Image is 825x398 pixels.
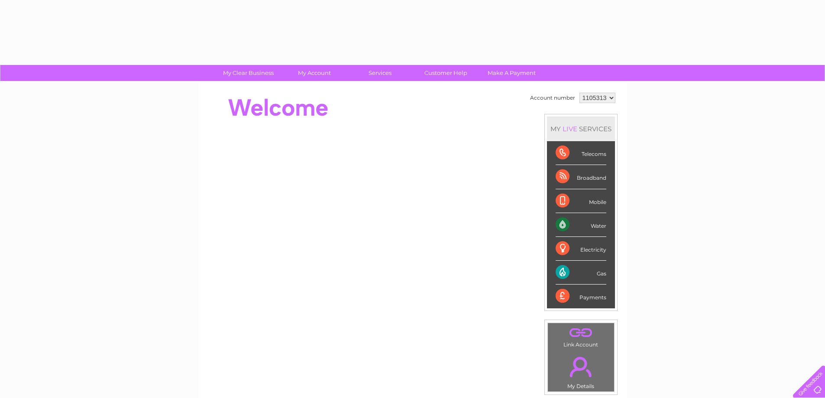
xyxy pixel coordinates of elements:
div: Mobile [556,189,606,213]
td: Account number [528,91,577,105]
td: Link Account [547,323,615,350]
a: . [550,325,612,340]
div: Telecoms [556,141,606,165]
div: Gas [556,261,606,285]
div: Payments [556,285,606,308]
div: Water [556,213,606,237]
a: Customer Help [410,65,482,81]
a: Services [344,65,416,81]
a: My Clear Business [213,65,284,81]
div: Electricity [556,237,606,261]
a: . [550,352,612,382]
div: Broadband [556,165,606,189]
a: Make A Payment [476,65,547,81]
div: MY SERVICES [547,116,615,141]
div: LIVE [561,125,579,133]
a: My Account [278,65,350,81]
td: My Details [547,349,615,392]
